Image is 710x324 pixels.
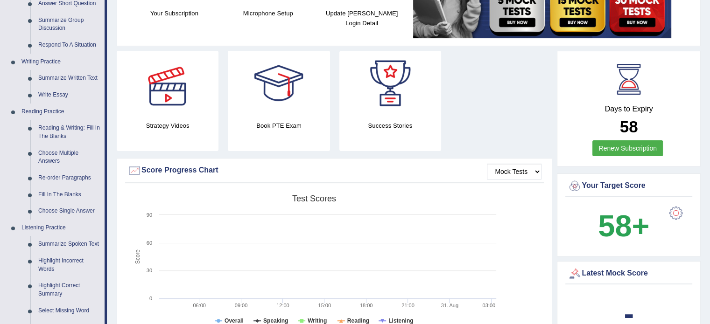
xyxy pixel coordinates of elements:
[193,303,206,308] text: 06:00
[401,303,415,308] text: 21:00
[598,209,649,243] b: 58+
[320,8,404,28] h4: Update [PERSON_NAME] Login Detail
[34,120,105,145] a: Reading & Writing: Fill In The Blanks
[34,12,105,37] a: Summarize Group Discussion
[292,194,336,203] tspan: Test scores
[17,220,105,236] a: Listening Practice
[228,121,330,131] h4: Book PTE Exam
[318,303,331,308] text: 15:00
[263,317,288,324] tspan: Speaking
[620,117,638,136] b: 58
[347,317,369,324] tspan: Reading
[482,303,495,308] text: 03:00
[17,54,105,70] a: Writing Practice
[308,317,327,324] tspan: Writing
[127,164,541,178] div: Score Progress Chart
[34,87,105,103] a: Write Essay
[34,303,105,319] a: Select Missing Word
[339,121,441,131] h4: Success Stories
[226,8,310,18] h4: Microphone Setup
[34,145,105,170] a: Choose Multiple Answers
[568,267,690,281] div: Latest Mock Score
[149,296,152,301] text: 0
[34,203,105,220] a: Choose Single Answer
[34,186,105,203] a: Fill In The Blanks
[34,70,105,87] a: Summarize Written Text
[132,8,217,18] h4: Your Subscription
[34,253,105,277] a: Highlight Incorrect Words
[360,303,373,308] text: 18:00
[225,317,244,324] tspan: Overall
[592,140,663,156] a: Renew Subscription
[441,303,458,308] tspan: 31. Aug
[34,37,105,54] a: Respond To A Situation
[235,303,248,308] text: 09:00
[147,268,152,273] text: 30
[134,249,141,264] tspan: Score
[17,103,105,120] a: Reading Practice
[147,212,152,218] text: 90
[568,105,690,113] h4: Days to Expiry
[117,121,218,131] h4: Strategy Videos
[34,236,105,253] a: Summarize Spoken Text
[568,179,690,193] div: Your Target Score
[147,240,152,246] text: 60
[388,317,413,324] tspan: Listening
[34,277,105,302] a: Highlight Correct Summary
[276,303,289,308] text: 12:00
[34,170,105,186] a: Re-order Paragraphs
